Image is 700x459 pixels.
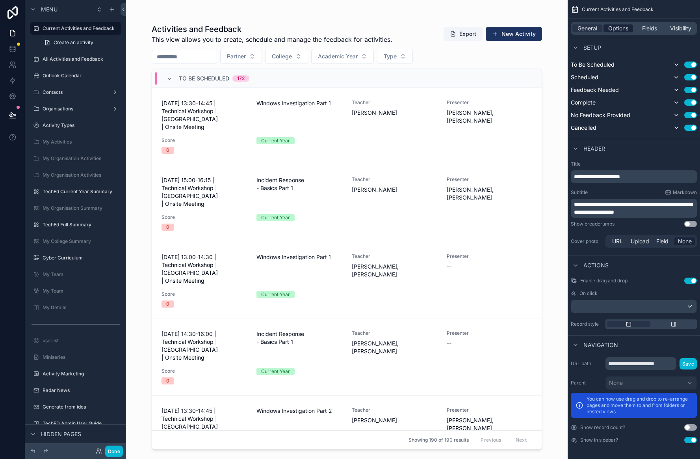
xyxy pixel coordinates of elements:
span: URL [612,237,623,245]
span: To Be Scheduled [571,61,615,69]
a: My Organisation Activities [30,152,121,165]
label: My Team [43,271,120,278]
label: Generate from idea [43,404,120,410]
span: Header [583,145,605,153]
span: Field [656,237,668,245]
div: scrollable content [571,170,697,183]
span: Menu [41,6,58,13]
label: Activity Marketing [43,371,120,377]
label: Current Activities and Feedback [43,25,117,32]
span: Hidden pages [41,430,81,438]
span: Options [608,24,628,32]
span: Create an activity [54,39,93,46]
span: Upload [631,237,649,245]
label: Show record count? [580,424,625,431]
label: My Team [43,288,120,294]
span: Feedback Needed [571,86,619,94]
label: Subtitle [571,189,588,196]
span: Enable drag and drop [580,278,628,284]
label: Parent [571,380,602,386]
a: My Organisation Summary [30,202,121,215]
label: Cover photo [571,238,602,244]
a: All Activities and Feedback [30,53,121,65]
a: Activity Marketing [30,368,121,380]
a: My Activities [30,136,121,148]
span: Showing 190 of 190 results [408,437,469,443]
a: Cyber Curriculum [30,252,121,264]
span: Cancelled [571,124,596,132]
a: Outlook Calendar [30,69,121,82]
span: Current Activities and Feedback [582,6,654,13]
span: Visibility [670,24,691,32]
span: No Feedback Provided [571,111,630,119]
a: My Team [30,268,121,281]
a: My Team [30,285,121,297]
span: Markdown [673,189,697,196]
label: Miniseries [43,354,120,360]
a: Markdown [665,189,697,196]
label: Radar News [43,387,120,394]
label: My Organisation Activities [43,155,120,162]
label: Organisations [43,106,109,112]
a: Contacts [30,86,121,99]
p: You can now use drag and drop to re-arrange pages and move them to and from folders or nested views [587,396,692,415]
label: My Organisation Activities [43,172,120,178]
a: Miniseries [30,351,121,364]
label: Cyber Curriculum [43,255,120,261]
label: Record style [571,321,602,327]
span: Scheduled [571,73,598,81]
a: Generate from idea [30,401,121,413]
label: My College Summary [43,238,120,244]
div: Show breadcrumbs [571,221,615,227]
label: My Organisation Summary [43,205,120,211]
label: All Activities and Feedback [43,56,120,62]
a: Current Activities and Feedback [30,22,121,35]
button: Done [105,446,123,457]
span: Setup [583,44,601,52]
a: Activity Types [30,119,121,132]
span: Navigation [583,341,618,349]
div: 172 [237,75,245,82]
label: Activity Types [43,122,120,129]
a: userlist [30,334,121,347]
a: My Details [30,301,121,314]
label: Title [571,161,697,167]
label: My Details [43,304,120,311]
span: On click [579,290,598,297]
label: Outlook Calendar [43,73,120,79]
label: URL path [571,360,602,367]
a: TechEd Full Summary [30,218,121,231]
span: Fields [642,24,657,32]
span: None [678,237,692,245]
button: Save [680,358,697,369]
button: None [605,376,697,390]
a: My Organisation Activities [30,169,121,181]
span: General [577,24,597,32]
label: TechED Admin User Guide [43,420,120,427]
span: To Be Scheduled [179,75,229,82]
label: Contacts [43,89,109,95]
label: TechEd Current Year Summary [43,188,120,195]
span: Actions [583,261,609,269]
label: My Activities [43,139,120,145]
label: Show in sidebar? [580,437,618,443]
a: Radar News [30,384,121,397]
div: scrollable content [571,199,697,218]
span: None [609,379,623,387]
label: userlist [43,338,120,344]
a: TechEd Current Year Summary [30,185,121,198]
a: TechED Admin User Guide [30,417,121,430]
a: Organisations [30,103,121,115]
span: Complete [571,99,596,106]
a: My College Summary [30,235,121,248]
a: Create an activity [39,36,121,49]
label: TechEd Full Summary [43,222,120,228]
